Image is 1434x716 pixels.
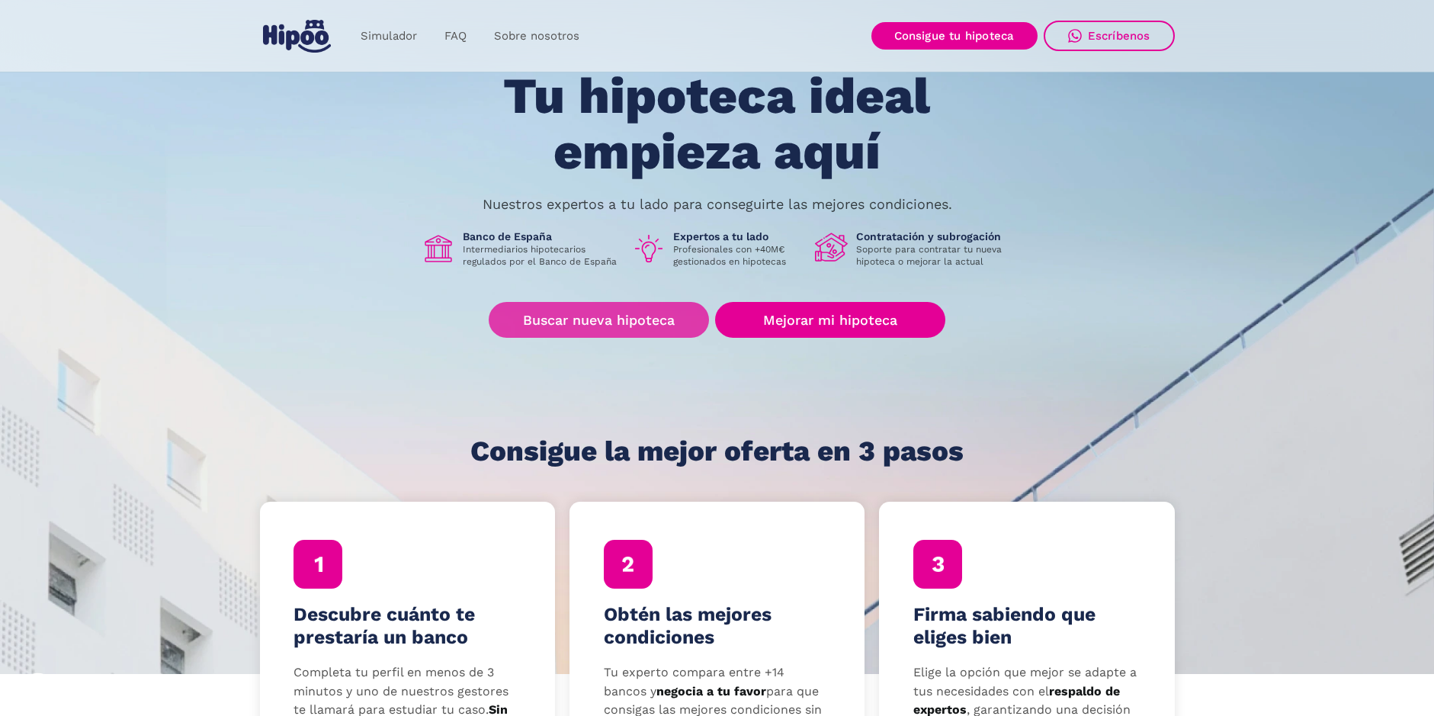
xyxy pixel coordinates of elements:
strong: negocia a tu favor [656,684,766,698]
p: Soporte para contratar tu nueva hipoteca o mejorar la actual [856,243,1013,268]
h1: Banco de España [463,230,620,243]
a: FAQ [431,21,480,51]
h1: Contratación y subrogación [856,230,1013,243]
a: Escríbenos [1044,21,1175,51]
h4: Firma sabiendo que eliges bien [913,603,1140,649]
a: Consigue tu hipoteca [871,22,1038,50]
a: home [260,14,335,59]
h1: Consigue la mejor oferta en 3 pasos [470,436,964,467]
div: Escríbenos [1088,29,1150,43]
a: Sobre nosotros [480,21,593,51]
p: Nuestros expertos a tu lado para conseguirte las mejores condiciones. [483,198,952,210]
p: Profesionales con +40M€ gestionados en hipotecas [673,243,803,268]
a: Simulador [347,21,431,51]
h4: Descubre cuánto te prestaría un banco [294,603,521,649]
a: Buscar nueva hipoteca [489,302,709,338]
a: Mejorar mi hipoteca [715,302,945,338]
h1: Tu hipoteca ideal empieza aquí [428,69,1006,179]
h1: Expertos a tu lado [673,230,803,243]
h4: Obtén las mejores condiciones [604,603,831,649]
p: Intermediarios hipotecarios regulados por el Banco de España [463,243,620,268]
